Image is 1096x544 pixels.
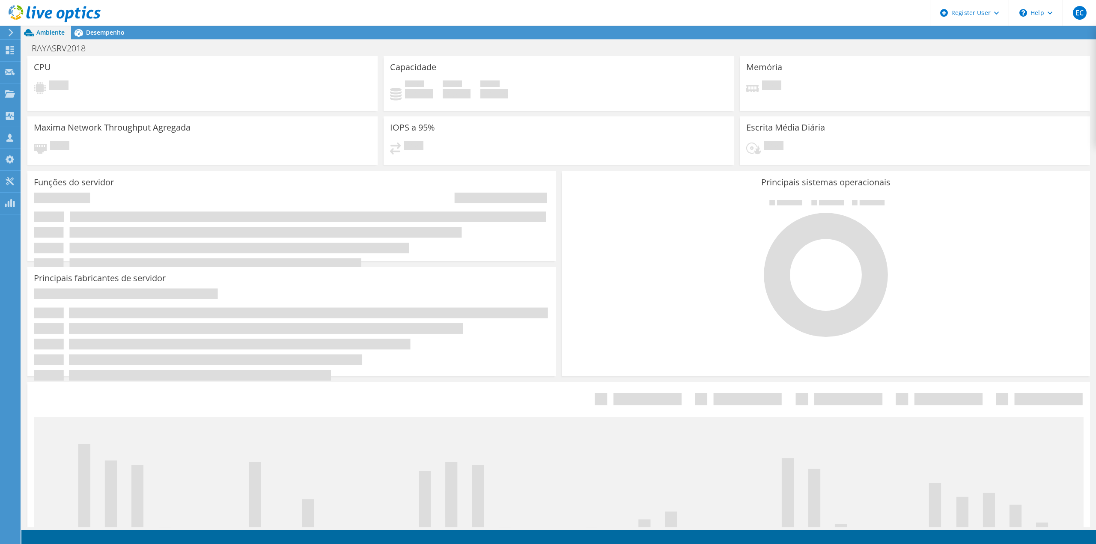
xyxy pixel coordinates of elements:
[746,62,782,72] h3: Memória
[1019,9,1027,17] svg: \n
[443,89,471,98] h4: 0 GiB
[568,178,1084,187] h3: Principais sistemas operacionais
[28,44,99,53] h1: RAYASRV2018
[50,141,69,152] span: Pendente
[390,123,435,132] h3: IOPS a 95%
[34,273,166,283] h3: Principais fabricantes de servidor
[34,62,51,72] h3: CPU
[390,62,436,72] h3: Capacidade
[762,80,781,92] span: Pendente
[34,123,191,132] h3: Maxima Network Throughput Agregada
[480,89,508,98] h4: 0 GiB
[746,123,825,132] h3: Escrita Média Diária
[405,89,433,98] h4: 0 GiB
[443,80,462,89] span: Disponível
[36,28,65,36] span: Ambiente
[86,28,125,36] span: Desempenho
[405,80,424,89] span: Usado
[404,141,423,152] span: Pendente
[480,80,500,89] span: Total
[1073,6,1087,20] span: EC
[764,141,783,152] span: Pendente
[34,178,114,187] h3: Funções do servidor
[49,80,68,92] span: Pendente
